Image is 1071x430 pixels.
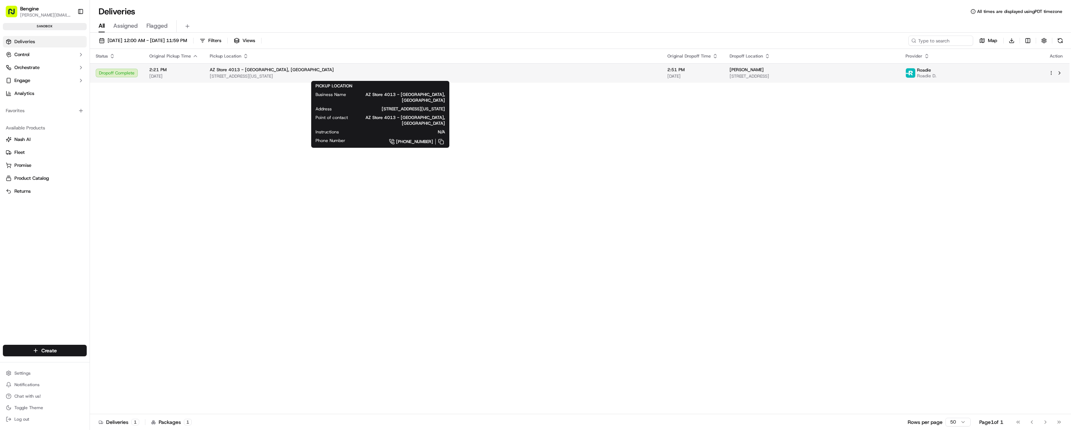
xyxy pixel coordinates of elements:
button: Create [3,345,87,356]
span: Create [41,347,57,354]
div: 💻 [61,105,67,111]
a: Returns [6,188,84,195]
button: Engage [3,75,87,86]
span: Nash AI [14,136,31,143]
span: Business Name [316,92,346,97]
span: Phone Number [316,138,345,143]
p: Rows per page [908,418,943,426]
input: Got a question? Start typing here... [19,46,130,54]
button: Fleet [3,147,87,158]
span: Provider [906,53,922,59]
span: Deliveries [14,38,35,45]
span: Orchestrate [14,64,40,71]
span: Original Pickup Time [149,53,191,59]
a: Promise [6,162,84,169]
span: AZ Store 4013 - [GEOGRAPHIC_DATA], [GEOGRAPHIC_DATA] [358,92,445,103]
div: Favorites [3,105,87,116]
span: Promise [14,162,31,169]
span: Address [316,106,332,112]
span: Assigned [113,22,138,30]
span: Settings [14,370,31,376]
button: Views [231,36,258,46]
span: Views [242,37,255,44]
span: [DATE] [667,73,718,79]
span: Toggle Theme [14,405,43,411]
span: Knowledge Base [14,104,55,111]
button: Notifications [3,380,87,390]
button: Log out [3,414,87,424]
img: 1736555255976-a54dd68f-1ca7-489b-9aae-adbdc363a1c4 [7,69,20,82]
span: Pylon [72,122,87,127]
button: [PERSON_NAME][EMAIL_ADDRESS][DOMAIN_NAME] [20,12,72,18]
span: Log out [14,416,29,422]
span: 2:21 PM [149,67,198,73]
button: Returns [3,186,87,197]
button: Product Catalog [3,173,87,184]
a: [PHONE_NUMBER] [357,138,445,146]
button: [DATE] 12:00 AM - [DATE] 11:59 PM [96,36,190,46]
button: Control [3,49,87,60]
span: PICKUP LOCATION [316,83,352,89]
span: Map [988,37,997,44]
div: Page 1 of 1 [979,418,1003,426]
span: [DATE] [149,73,198,79]
div: Deliveries [99,418,139,426]
button: Refresh [1055,36,1065,46]
span: AZ Store 4013 - [GEOGRAPHIC_DATA], [GEOGRAPHIC_DATA] [359,115,445,126]
span: Analytics [14,90,34,97]
span: [STREET_ADDRESS][US_STATE] [343,106,445,112]
span: API Documentation [68,104,115,111]
a: Fleet [6,149,84,156]
button: Toggle Theme [3,403,87,413]
span: Notifications [14,382,40,388]
button: Settings [3,368,87,378]
img: roadie-logo.jpg [906,68,915,78]
button: Bengine[PERSON_NAME][EMAIL_ADDRESS][DOMAIN_NAME] [3,3,74,20]
div: Action [1049,53,1064,59]
button: Bengine [20,5,39,12]
span: Original Dropoff Time [667,53,711,59]
span: All [99,22,105,30]
span: All times are displayed using PDT timezone [977,9,1062,14]
img: Nash [7,7,22,22]
span: [PERSON_NAME] [730,67,764,73]
span: AZ Store 4013 - [GEOGRAPHIC_DATA], [GEOGRAPHIC_DATA] [210,67,334,73]
button: Map [976,36,1000,46]
span: Roadie D. [917,73,936,79]
span: Returns [14,188,31,195]
span: Dropoff Location [730,53,763,59]
span: [STREET_ADDRESS] [730,73,894,79]
span: Chat with us! [14,393,41,399]
div: 1 [184,419,192,425]
div: 1 [131,419,139,425]
span: Control [14,51,30,58]
span: Fleet [14,149,25,156]
span: 2:51 PM [667,67,718,73]
span: Flagged [146,22,168,30]
div: sandbox [3,23,87,30]
span: Instructions [316,129,339,135]
span: Pickup Location [210,53,241,59]
span: Filters [208,37,221,44]
div: Available Products [3,122,87,134]
span: Product Catalog [14,175,49,182]
a: Deliveries [3,36,87,47]
h1: Deliveries [99,6,135,17]
span: Engage [14,77,30,84]
button: Filters [196,36,224,46]
p: Welcome 👋 [7,29,131,40]
div: Start new chat [24,69,118,76]
span: Roadie [917,67,931,73]
button: Chat with us! [3,391,87,401]
span: [DATE] 12:00 AM - [DATE] 11:59 PM [108,37,187,44]
div: We're available if you need us! [24,76,91,82]
input: Type to search [908,36,973,46]
span: [STREET_ADDRESS][US_STATE] [210,73,656,79]
div: Packages [151,418,192,426]
a: 📗Knowledge Base [4,101,58,114]
button: Nash AI [3,134,87,145]
a: Nash AI [6,136,84,143]
div: 📗 [7,105,13,111]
